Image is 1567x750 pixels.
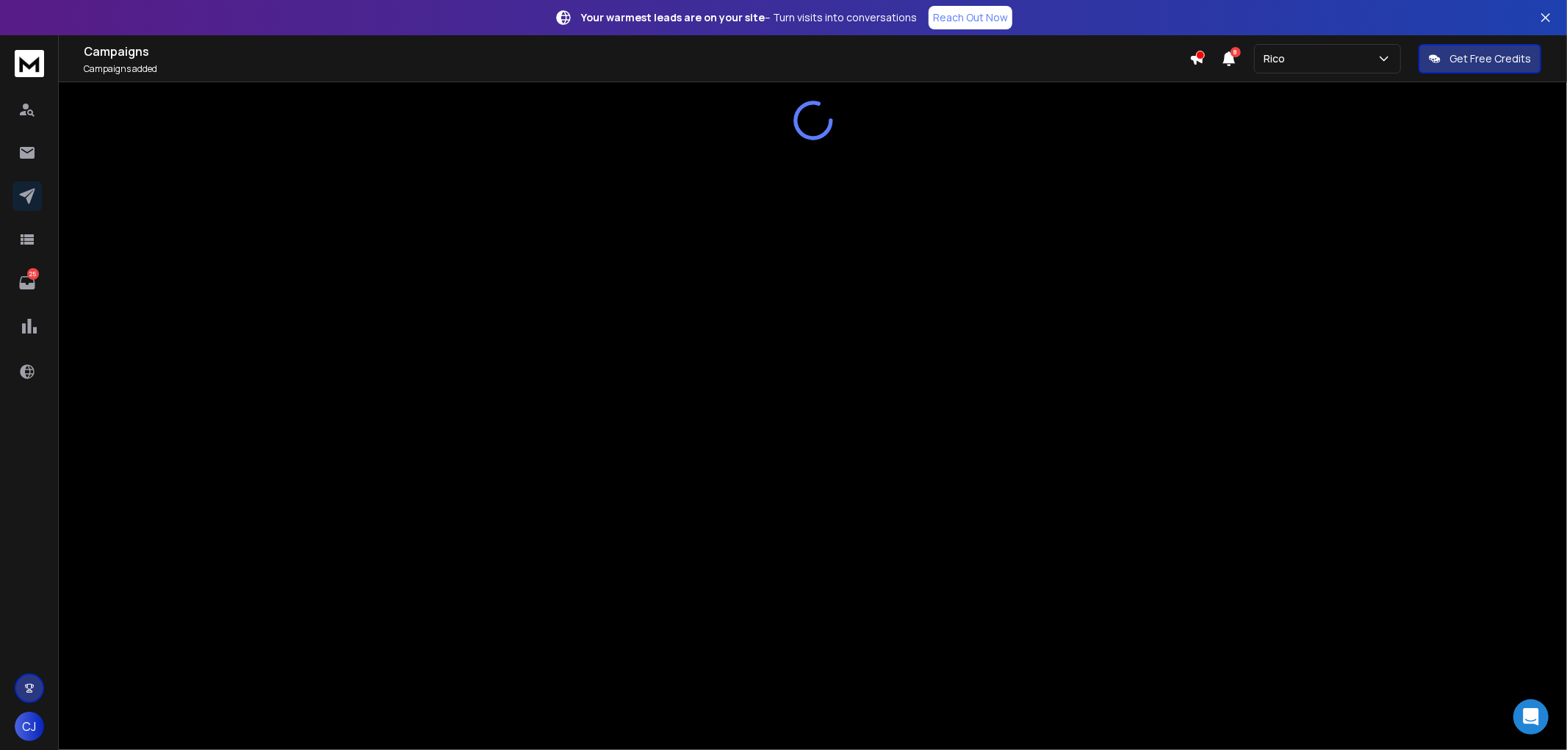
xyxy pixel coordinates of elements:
[1513,699,1549,735] div: Open Intercom Messenger
[929,6,1012,29] a: Reach Out Now
[84,43,1189,60] h1: Campaigns
[15,712,44,741] button: CJ
[933,10,1008,25] p: Reach Out Now
[581,10,765,24] strong: Your warmest leads are on your site
[27,268,39,280] p: 25
[1419,44,1541,73] button: Get Free Credits
[12,268,42,298] a: 25
[15,50,44,77] img: logo
[1231,47,1241,57] span: 8
[1449,51,1531,66] p: Get Free Credits
[1264,51,1291,66] p: Rico
[84,63,1189,75] p: Campaigns added
[581,10,917,25] p: – Turn visits into conversations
